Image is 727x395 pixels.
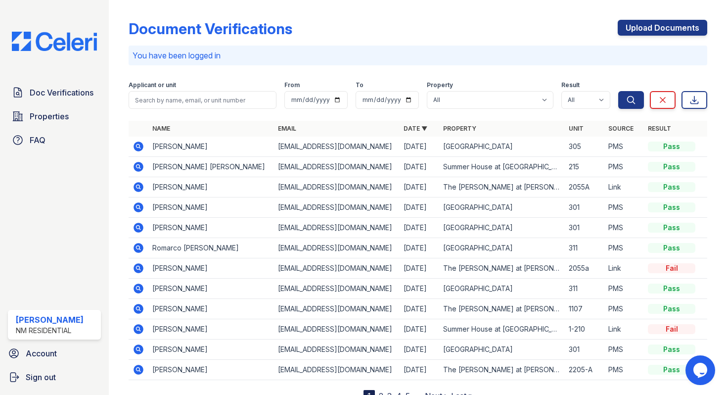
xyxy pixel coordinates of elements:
[148,279,274,299] td: [PERSON_NAME]
[439,299,565,319] td: The [PERSON_NAME] at [PERSON_NAME][GEOGRAPHIC_DATA]
[16,314,84,326] div: [PERSON_NAME]
[30,110,69,122] span: Properties
[648,182,695,192] div: Pass
[400,137,439,157] td: [DATE]
[648,345,695,354] div: Pass
[648,142,695,151] div: Pass
[604,360,644,380] td: PMS
[274,177,400,197] td: [EMAIL_ADDRESS][DOMAIN_NAME]
[284,81,300,89] label: From
[565,157,604,177] td: 215
[604,177,644,197] td: Link
[274,279,400,299] td: [EMAIL_ADDRESS][DOMAIN_NAME]
[439,157,565,177] td: Summer House at [GEOGRAPHIC_DATA]
[565,177,604,197] td: 2055A
[8,83,101,102] a: Doc Verifications
[129,91,276,109] input: Search by name, email, or unit number
[274,258,400,279] td: [EMAIL_ADDRESS][DOMAIN_NAME]
[604,299,644,319] td: PMS
[604,137,644,157] td: PMS
[565,197,604,218] td: 301
[648,284,695,294] div: Pass
[439,177,565,197] td: The [PERSON_NAME] at [PERSON_NAME][GEOGRAPHIC_DATA]
[604,279,644,299] td: PMS
[400,218,439,238] td: [DATE]
[439,319,565,340] td: Summer House at [GEOGRAPHIC_DATA]
[685,355,717,385] iframe: chat widget
[148,157,274,177] td: [PERSON_NAME] [PERSON_NAME]
[4,367,105,387] a: Sign out
[152,125,170,132] a: Name
[148,197,274,218] td: [PERSON_NAME]
[129,20,292,38] div: Document Verifications
[400,258,439,279] td: [DATE]
[565,218,604,238] td: 301
[565,279,604,299] td: 311
[274,360,400,380] td: [EMAIL_ADDRESS][DOMAIN_NAME]
[26,371,56,383] span: Sign out
[4,344,105,363] a: Account
[148,177,274,197] td: [PERSON_NAME]
[400,177,439,197] td: [DATE]
[648,365,695,375] div: Pass
[16,326,84,336] div: NM Residential
[148,360,274,380] td: [PERSON_NAME]
[400,340,439,360] td: [DATE]
[400,279,439,299] td: [DATE]
[648,243,695,253] div: Pass
[569,125,584,132] a: Unit
[274,197,400,218] td: [EMAIL_ADDRESS][DOMAIN_NAME]
[648,304,695,314] div: Pass
[565,340,604,360] td: 301
[30,87,93,99] span: Doc Verifications
[604,258,644,279] td: Link
[8,106,101,126] a: Properties
[274,238,400,258] td: [EMAIL_ADDRESS][DOMAIN_NAME]
[439,258,565,279] td: The [PERSON_NAME] at [PERSON_NAME][GEOGRAPHIC_DATA]
[148,319,274,340] td: [PERSON_NAME]
[274,340,400,360] td: [EMAIL_ADDRESS][DOMAIN_NAME]
[274,218,400,238] td: [EMAIL_ADDRESS][DOMAIN_NAME]
[608,125,634,132] a: Source
[427,81,453,89] label: Property
[404,125,427,132] a: Date ▼
[604,197,644,218] td: PMS
[148,137,274,157] td: [PERSON_NAME]
[8,130,101,150] a: FAQ
[604,238,644,258] td: PMS
[604,319,644,340] td: Link
[148,340,274,360] td: [PERSON_NAME]
[129,81,176,89] label: Applicant or unit
[618,20,707,36] a: Upload Documents
[604,157,644,177] td: PMS
[439,137,565,157] td: [GEOGRAPHIC_DATA]
[565,299,604,319] td: 1107
[443,125,476,132] a: Property
[274,157,400,177] td: [EMAIL_ADDRESS][DOMAIN_NAME]
[274,319,400,340] td: [EMAIL_ADDRESS][DOMAIN_NAME]
[604,340,644,360] td: PMS
[400,319,439,340] td: [DATE]
[400,238,439,258] td: [DATE]
[439,238,565,258] td: [GEOGRAPHIC_DATA]
[648,223,695,233] div: Pass
[148,238,274,258] td: Romarco [PERSON_NAME]
[565,238,604,258] td: 311
[278,125,296,132] a: Email
[561,81,580,89] label: Result
[565,360,604,380] td: 2205-A
[648,324,695,334] div: Fail
[439,218,565,238] td: [GEOGRAPHIC_DATA]
[648,263,695,273] div: Fail
[648,202,695,212] div: Pass
[604,218,644,238] td: PMS
[400,360,439,380] td: [DATE]
[565,137,604,157] td: 305
[439,279,565,299] td: [GEOGRAPHIC_DATA]
[4,32,105,51] img: CE_Logo_Blue-a8612792a0a2168367f1c8372b55b34899dd931a85d93a1a3d3e32e68fde9ad4.png
[148,299,274,319] td: [PERSON_NAME]
[26,347,57,359] span: Account
[133,49,703,61] p: You have been logged in
[565,319,604,340] td: 1-210
[648,125,671,132] a: Result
